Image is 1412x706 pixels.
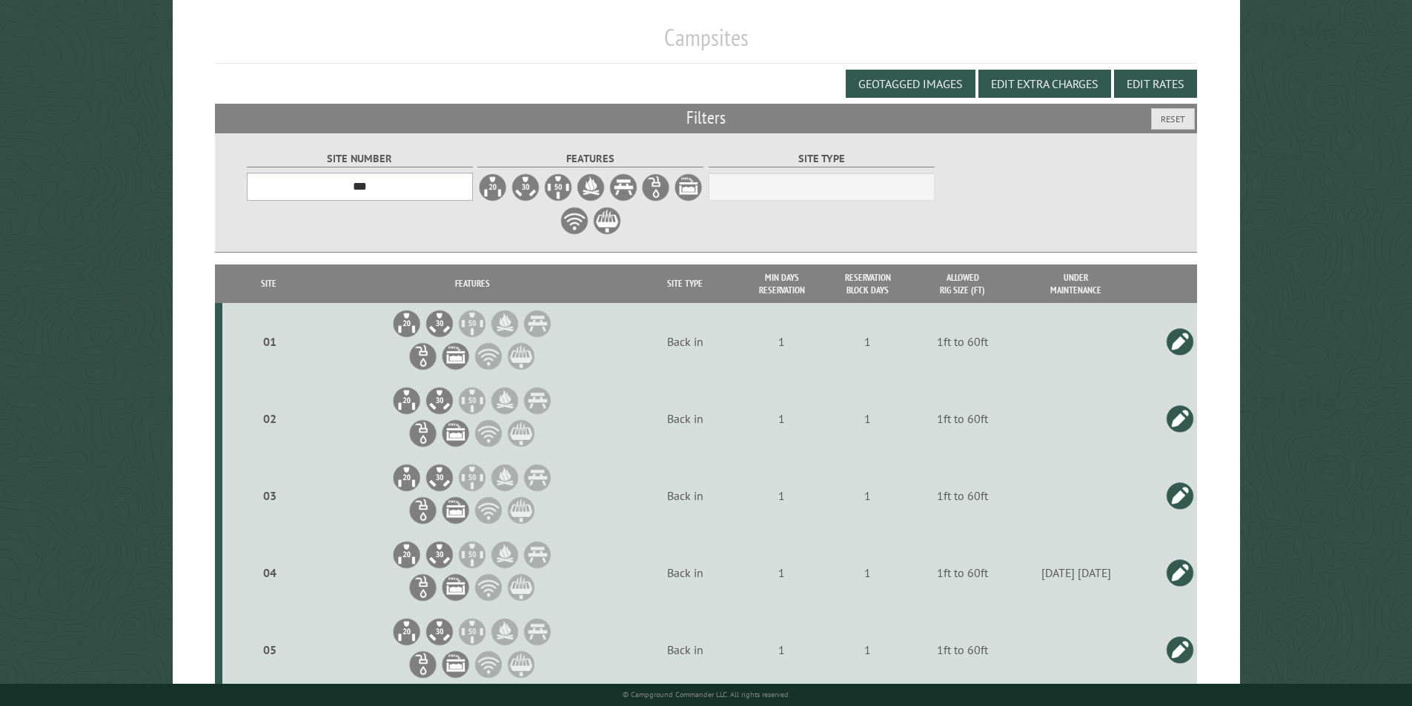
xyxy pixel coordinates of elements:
li: Sewer Hookup [441,342,471,371]
small: © Campground Commander LLC. All rights reserved. [623,690,790,699]
li: Water Hookup [408,496,438,525]
li: Grill [506,573,536,602]
li: Firepit [490,463,520,493]
div: 1 [827,334,908,349]
li: 30A Electrical Hookup [425,617,454,647]
div: 1ft to 60ft [913,488,1012,503]
li: Picnic Table [523,463,552,493]
li: Water Hookup [408,573,438,602]
button: Reset [1151,108,1195,130]
li: Grill [506,342,536,371]
label: 30A Electrical Hookup [511,173,540,202]
div: 1 [827,642,908,657]
li: 50A Electrical Hookup [457,617,487,647]
a: Edit this campsite [1165,481,1195,510]
label: Water Hookup [641,173,671,202]
li: Sewer Hookup [441,573,471,602]
div: 1 [741,642,822,657]
div: 03 [228,488,313,503]
li: 20A Electrical Hookup [392,386,422,416]
div: Back in [633,642,737,657]
th: Features [315,264,631,303]
label: Site Number [247,150,473,167]
div: Back in [633,488,737,503]
label: Grill [592,206,622,236]
div: 1ft to 60ft [913,642,1012,657]
li: Picnic Table [523,309,552,339]
div: 1 [741,411,822,426]
li: Firepit [490,309,520,339]
li: 50A Electrical Hookup [457,309,487,339]
li: WiFi Service [474,573,503,602]
a: Edit this campsite [1165,558,1195,587]
li: Picnic Table [523,540,552,570]
li: Picnic Table [523,386,552,416]
div: 1ft to 60ft [913,411,1012,426]
button: Edit Rates [1114,70,1197,98]
li: Grill [506,650,536,679]
div: 02 [228,411,313,426]
label: 50A Electrical Hookup [543,173,573,202]
li: WiFi Service [474,496,503,525]
div: 1 [741,488,822,503]
div: Back in [633,565,737,580]
label: Firepit [576,173,606,202]
li: 20A Electrical Hookup [392,309,422,339]
li: 30A Electrical Hookup [425,463,454,493]
th: Reservation Block Days [825,264,911,303]
li: Sewer Hookup [441,419,471,448]
li: Water Hookup [408,419,438,448]
div: [DATE] [DATE] [1017,565,1136,580]
div: Back in [633,334,737,349]
div: 1ft to 60ft [913,334,1012,349]
div: 01 [228,334,313,349]
div: 1 [827,411,908,426]
div: 1 [741,334,822,349]
div: 1 [827,488,908,503]
li: 30A Electrical Hookup [425,540,454,570]
li: Sewer Hookup [441,496,471,525]
label: Site Type [709,150,935,167]
label: 20A Electrical Hookup [478,173,508,202]
li: 20A Electrical Hookup [392,540,422,570]
a: Edit this campsite [1165,404,1195,433]
label: Picnic Table [609,173,638,202]
li: WiFi Service [474,419,503,448]
th: Under Maintenance [1015,264,1138,303]
li: 50A Electrical Hookup [457,463,487,493]
li: Firepit [490,386,520,416]
button: Edit Extra Charges [978,70,1111,98]
li: 50A Electrical Hookup [457,386,487,416]
div: 05 [228,642,313,657]
label: Features [477,150,703,167]
li: Grill [506,496,536,525]
li: WiFi Service [474,650,503,679]
label: WiFi Service [560,206,589,236]
div: Back in [633,411,737,426]
th: Site Type [630,264,739,303]
th: Allowed Rig Size (ft) [910,264,1014,303]
li: 30A Electrical Hookup [425,309,454,339]
th: Site [222,264,315,303]
button: Geotagged Images [846,70,975,98]
li: 50A Electrical Hookup [457,540,487,570]
li: Firepit [490,617,520,647]
li: Sewer Hookup [441,650,471,679]
li: Grill [506,419,536,448]
li: 20A Electrical Hookup [392,617,422,647]
li: 30A Electrical Hookup [425,386,454,416]
div: 04 [228,565,313,580]
li: Water Hookup [408,650,438,679]
li: Picnic Table [523,617,552,647]
li: 20A Electrical Hookup [392,463,422,493]
th: Min Days Reservation [739,264,825,303]
div: 1ft to 60ft [913,565,1012,580]
li: Firepit [490,540,520,570]
h1: Campsites [215,23,1198,64]
label: Sewer Hookup [674,173,703,202]
div: 1 [827,565,908,580]
a: Edit this campsite [1165,327,1195,356]
div: 1 [741,565,822,580]
a: Edit this campsite [1165,635,1195,665]
h2: Filters [215,104,1198,132]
